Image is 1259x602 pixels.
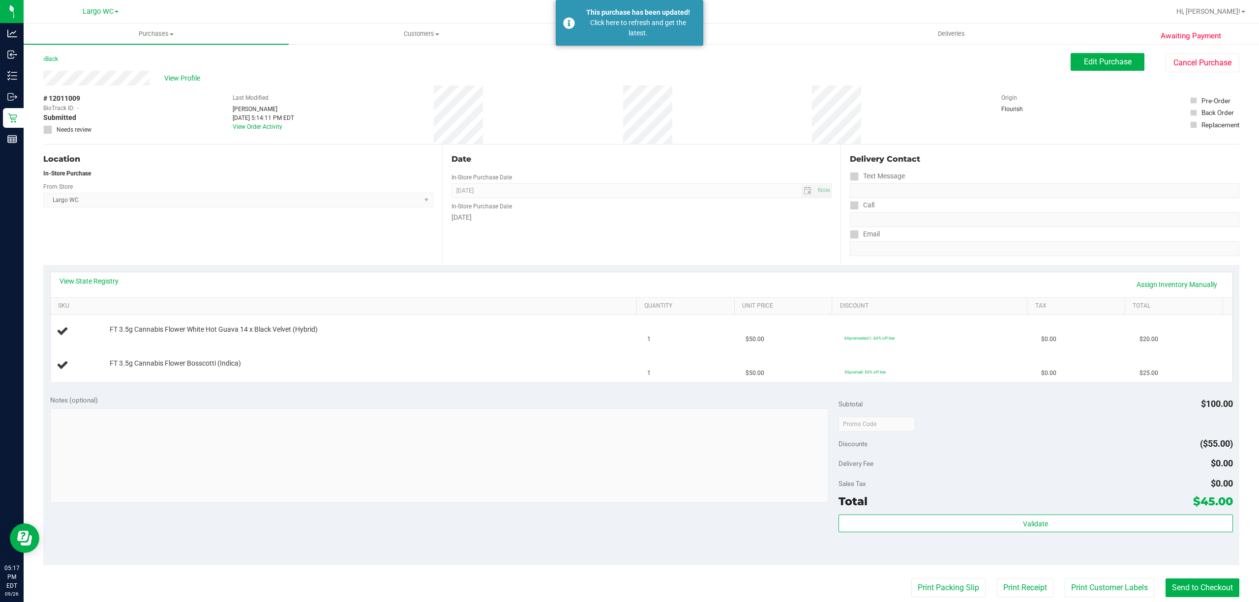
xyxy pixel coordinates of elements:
[451,173,512,182] label: In-Store Purchase Date
[1071,53,1144,71] button: Edit Purchase
[7,50,17,59] inline-svg: Inbound
[839,400,863,408] span: Subtotal
[24,24,289,44] a: Purchases
[1065,578,1154,597] button: Print Customer Labels
[451,202,512,211] label: In-Store Purchase Date
[451,212,832,223] div: [DATE]
[1201,108,1234,117] div: Back Order
[925,29,978,38] span: Deliveries
[1139,335,1158,344] span: $20.00
[43,113,76,123] span: Submitted
[742,302,828,310] a: Unit Price
[43,182,73,191] label: From Store
[77,104,79,113] span: -
[289,24,554,44] a: Customers
[50,396,98,404] span: Notes (optional)
[4,590,19,598] p: 09/26
[844,336,895,341] span: 60premselect1: 60% off line
[1023,520,1048,528] span: Validate
[451,153,832,165] div: Date
[844,370,886,374] span: 50premall: 50% off line
[4,564,19,590] p: 05:17 PM EDT
[7,29,17,38] inline-svg: Analytics
[43,93,80,104] span: # 12011009
[1201,96,1230,106] div: Pre-Order
[1133,302,1219,310] a: Total
[233,105,294,114] div: [PERSON_NAME]
[554,24,819,44] a: Tills
[647,335,651,344] span: 1
[840,302,1024,310] a: Discount
[7,134,17,144] inline-svg: Reports
[1166,578,1239,597] button: Send to Checkout
[839,417,915,431] input: Promo Code
[1041,335,1056,344] span: $0.00
[850,212,1239,227] input: Format: (999) 999-9999
[1041,369,1056,378] span: $0.00
[850,169,905,183] label: Text Message
[839,494,868,508] span: Total
[850,153,1239,165] div: Delivery Contact
[43,170,91,177] strong: In-Store Purchase
[1211,458,1233,468] span: $0.00
[1211,478,1233,488] span: $0.00
[1001,105,1050,114] div: Flourish
[110,325,318,334] span: FT 3.5g Cannabis Flower White Hot Guava 14 x Black Velvet (Hybrid)
[839,459,873,467] span: Delivery Fee
[24,29,289,38] span: Purchases
[233,93,269,102] label: Last Modified
[164,73,204,84] span: View Profile
[7,71,17,81] inline-svg: Inventory
[58,302,633,310] a: SKU
[1193,494,1233,508] span: $45.00
[7,92,17,102] inline-svg: Outbound
[1201,399,1233,409] span: $100.00
[43,104,75,113] span: BioTrack ID:
[997,578,1053,597] button: Print Receipt
[10,523,39,553] iframe: Resource center
[554,29,818,38] span: Tills
[647,369,651,378] span: 1
[1161,30,1221,42] span: Awaiting Payment
[911,578,986,597] button: Print Packing Slip
[1001,93,1017,102] label: Origin
[83,7,114,16] span: Largo WC
[233,114,294,122] div: [DATE] 5:14:11 PM EDT
[1035,302,1121,310] a: Tax
[580,7,696,18] div: This purchase has been updated!
[644,302,730,310] a: Quantity
[7,113,17,123] inline-svg: Retail
[110,359,241,368] span: FT 3.5g Cannabis Flower Bosscotti (Indica)
[1166,54,1239,72] button: Cancel Purchase
[233,123,282,130] a: View Order Activity
[57,125,91,134] span: Needs review
[746,369,764,378] span: $50.00
[1176,7,1240,15] span: Hi, [PERSON_NAME]!
[1084,57,1132,66] span: Edit Purchase
[43,153,433,165] div: Location
[580,18,696,38] div: Click here to refresh and get the latest.
[850,198,874,212] label: Call
[1201,120,1239,130] div: Replacement
[839,435,868,453] span: Discounts
[839,480,866,487] span: Sales Tax
[1130,276,1224,293] a: Assign Inventory Manually
[850,227,880,241] label: Email
[850,183,1239,198] input: Format: (999) 999-9999
[60,276,119,286] a: View State Registry
[839,515,1233,532] button: Validate
[1139,369,1158,378] span: $25.00
[819,24,1084,44] a: Deliveries
[746,335,764,344] span: $50.00
[1200,438,1233,449] span: ($55.00)
[289,29,553,38] span: Customers
[43,56,58,62] a: Back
